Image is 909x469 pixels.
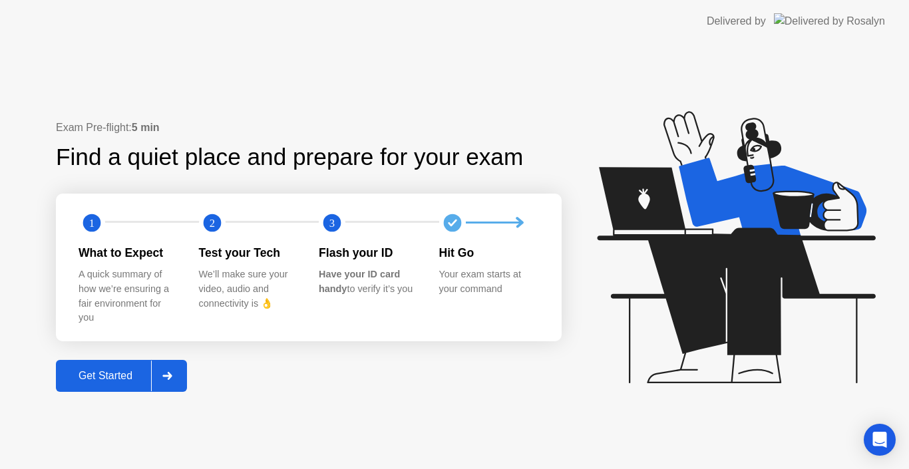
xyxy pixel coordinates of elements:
div: Exam Pre-flight: [56,120,562,136]
div: Open Intercom Messenger [864,424,896,456]
b: 5 min [132,122,160,133]
button: Get Started [56,360,187,392]
div: Flash your ID [319,244,418,261]
div: Get Started [60,370,151,382]
b: Have your ID card handy [319,269,400,294]
img: Delivered by Rosalyn [774,13,885,29]
div: to verify it’s you [319,267,418,296]
div: Find a quiet place and prepare for your exam [56,140,525,175]
div: A quick summary of how we’re ensuring a fair environment for you [79,267,178,325]
text: 1 [89,217,94,230]
text: 3 [329,217,335,230]
div: We’ll make sure your video, audio and connectivity is 👌 [199,267,298,311]
div: Your exam starts at your command [439,267,538,296]
div: Test your Tech [199,244,298,261]
div: What to Expect [79,244,178,261]
div: Delivered by [707,13,766,29]
text: 2 [209,217,214,230]
div: Hit Go [439,244,538,261]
